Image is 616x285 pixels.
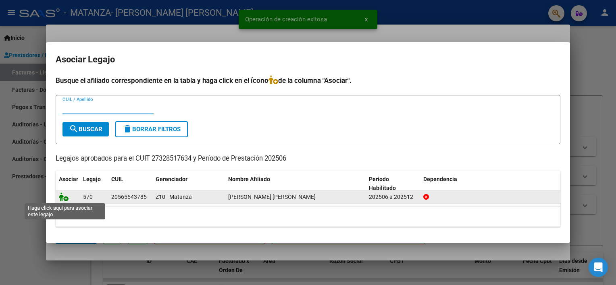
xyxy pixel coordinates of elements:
span: 570 [83,194,93,200]
h4: Busque el afiliado correspondiente en la tabla y haga click en el ícono de la columna "Asociar". [56,75,560,86]
div: 1 registros [56,207,560,227]
span: Borrar Filtros [123,126,181,133]
span: Dependencia [423,176,457,182]
datatable-header-cell: Periodo Habilitado [366,171,420,197]
button: Borrar Filtros [115,121,188,137]
p: Legajos aprobados para el CUIT 27328517634 y Período de Prestación 202506 [56,154,560,164]
datatable-header-cell: Nombre Afiliado [225,171,366,197]
span: Periodo Habilitado [369,176,396,192]
datatable-header-cell: Asociar [56,171,80,197]
span: CUIL [111,176,123,182]
mat-icon: search [69,124,79,134]
div: 202506 a 202512 [369,192,417,202]
div: Open Intercom Messenger [589,258,608,277]
span: Legajo [83,176,101,182]
span: Buscar [69,126,102,133]
span: Nombre Afiliado [228,176,270,182]
span: Gerenciador [156,176,187,182]
datatable-header-cell: Legajo [80,171,108,197]
span: Asociar [59,176,78,182]
datatable-header-cell: Gerenciador [152,171,225,197]
h2: Asociar Legajo [56,52,560,67]
button: Buscar [62,122,109,136]
datatable-header-cell: Dependencia [420,171,561,197]
span: Z10 - Matanza [156,194,192,200]
mat-icon: delete [123,124,132,134]
span: PERALTA JANO DANILO [228,194,316,200]
div: 20565543785 [111,192,147,202]
datatable-header-cell: CUIL [108,171,152,197]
